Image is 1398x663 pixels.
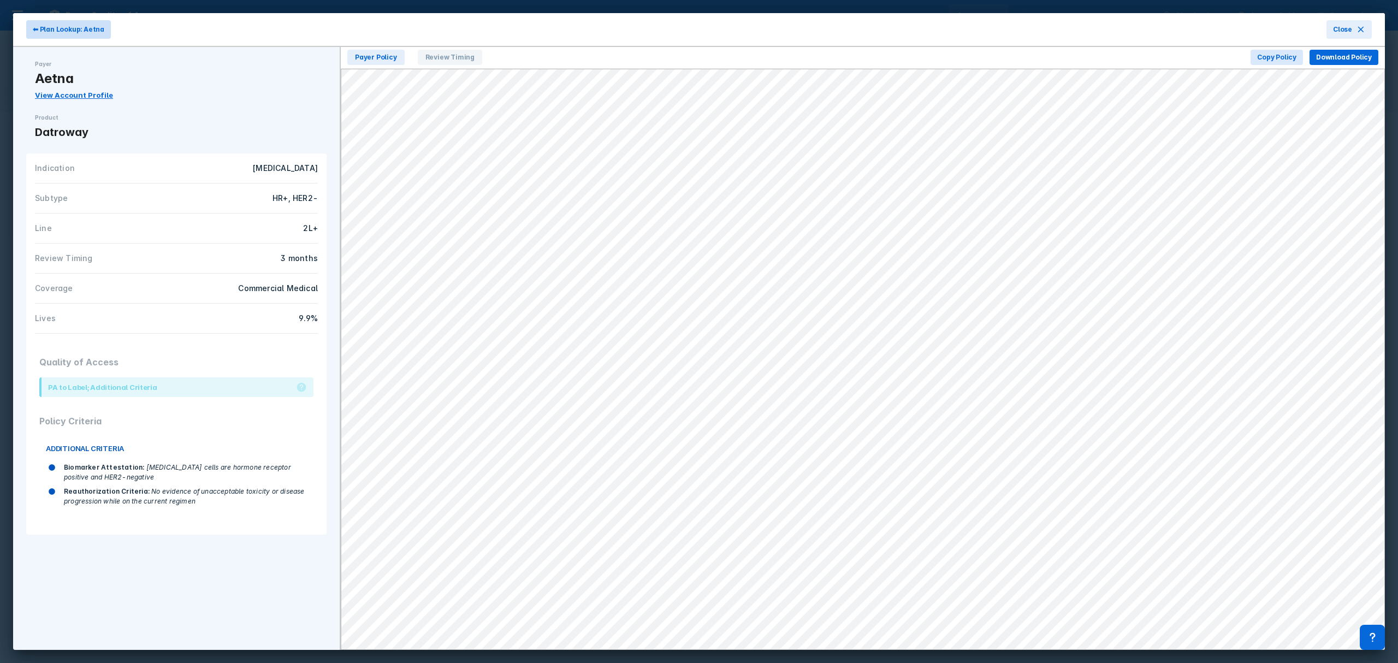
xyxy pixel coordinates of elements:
[39,406,313,436] div: Policy Criteria
[35,222,176,234] div: Line
[1360,625,1385,650] div: Contact Support
[39,347,313,377] div: Quality of Access
[183,162,318,174] div: [MEDICAL_DATA]
[183,282,318,294] div: Commercial Medical
[35,70,318,87] div: Aetna
[64,487,305,505] span: No evidence of unacceptable toxicity or disease progression while on the current regimen
[35,312,176,324] div: Lives
[347,50,405,65] span: Payer Policy
[26,20,111,39] button: ⬅ Plan Lookup: Aetna
[35,192,176,204] div: Subtype
[33,25,104,34] span: ⬅ Plan Lookup: Aetna
[64,463,144,471] span: Biomarker Attestation :
[183,222,318,234] div: 2L+
[35,252,176,264] div: Review Timing
[1257,52,1296,62] span: Copy Policy
[183,252,318,264] div: 3 months
[48,382,157,393] div: PA to Label; Additional Criteria
[46,443,124,454] span: ADDITIONAL CRITERIA
[183,192,318,204] div: HR+, HER2-
[1326,20,1372,39] button: Close
[1251,50,1303,65] button: Copy Policy
[35,124,318,140] div: Datroway
[1310,50,1378,65] button: Download Policy
[1316,52,1372,62] span: Download Policy
[35,114,318,122] div: Product
[1333,25,1352,34] span: Close
[64,463,291,481] span: [MEDICAL_DATA] cells are hormone receptor positive and HER2-negative
[35,162,176,174] div: Indication
[64,487,150,495] span: Reauthorization Criteria :
[418,50,482,65] span: Review Timing
[35,91,113,99] a: View Account Profile
[35,60,318,68] div: Payer
[1310,51,1378,62] a: Download Policy
[183,312,318,324] div: 9.9%
[35,282,176,294] div: Coverage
